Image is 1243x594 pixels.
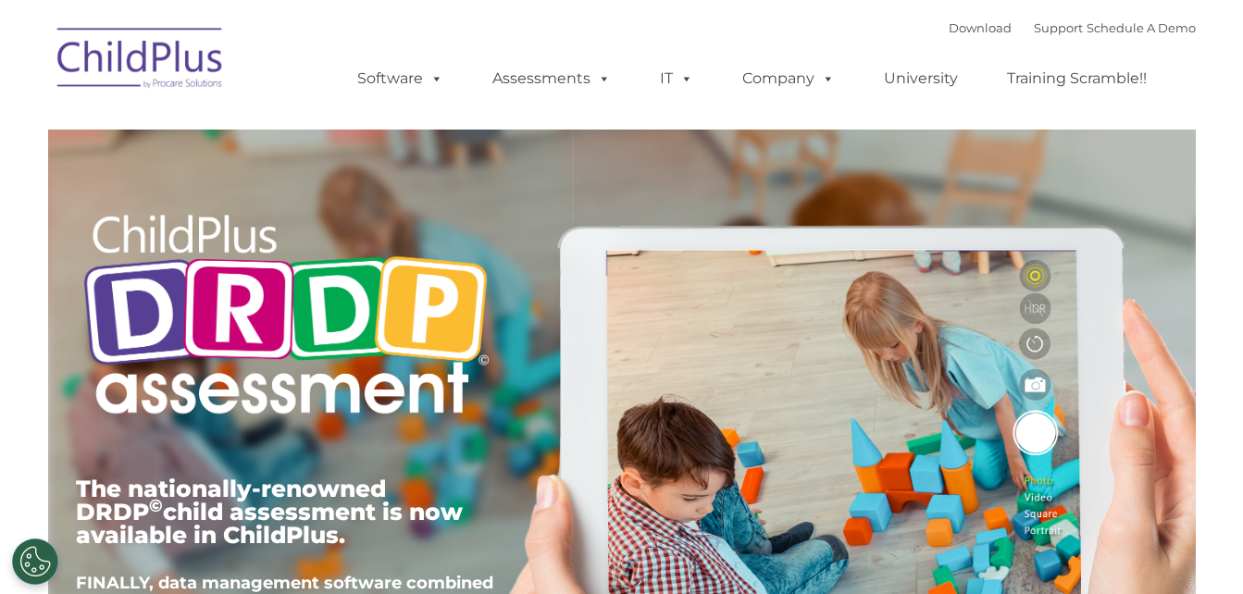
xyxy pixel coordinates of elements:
button: Cookies Settings [12,538,58,585]
font: | [949,20,1196,35]
a: Company [724,60,853,97]
a: Schedule A Demo [1087,20,1196,35]
a: Training Scramble!! [988,60,1165,97]
img: Copyright - DRDP Logo Light [76,190,496,445]
a: Assessments [474,60,629,97]
span: The nationally-renowned DRDP child assessment is now available in ChildPlus. [76,475,463,549]
a: University [865,60,976,97]
a: IT [641,60,712,97]
a: Software [339,60,462,97]
img: ChildPlus by Procare Solutions [48,15,233,107]
a: Support [1034,20,1083,35]
sup: © [149,495,163,516]
a: Download [949,20,1012,35]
